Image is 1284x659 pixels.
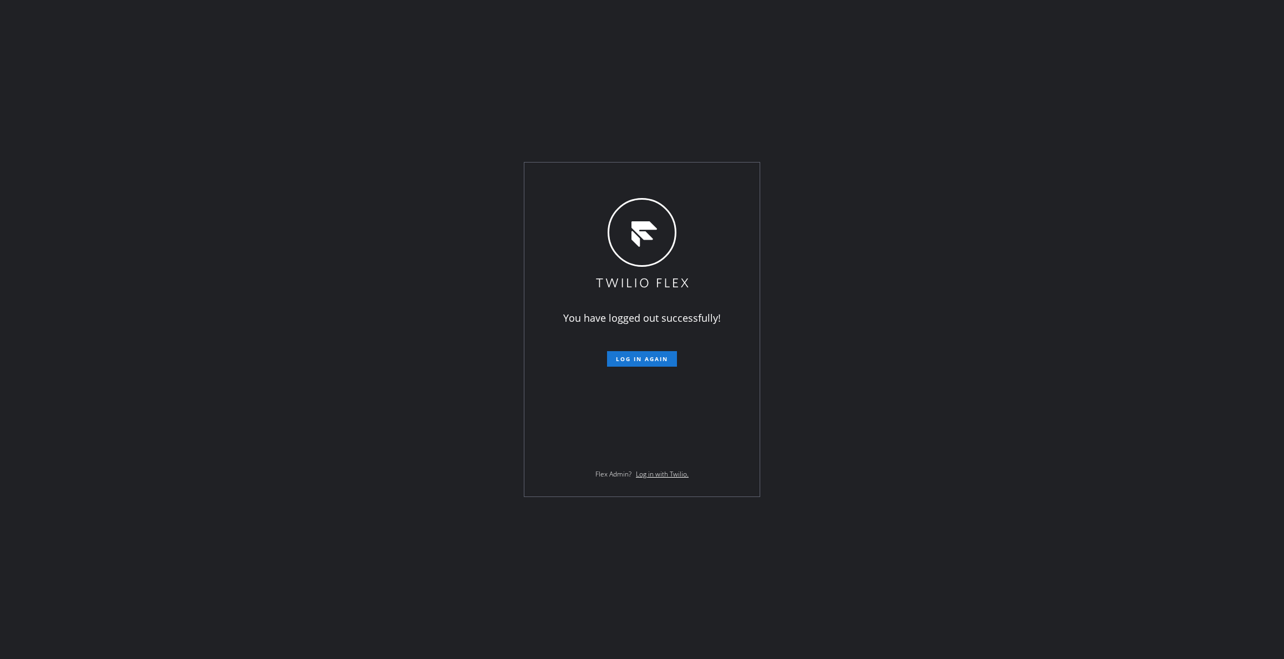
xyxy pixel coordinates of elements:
a: Log in with Twilio. [636,469,689,479]
button: Log in again [607,351,677,367]
span: You have logged out successfully! [563,311,721,325]
span: Log in again [616,355,668,363]
span: Flex Admin? [595,469,631,479]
